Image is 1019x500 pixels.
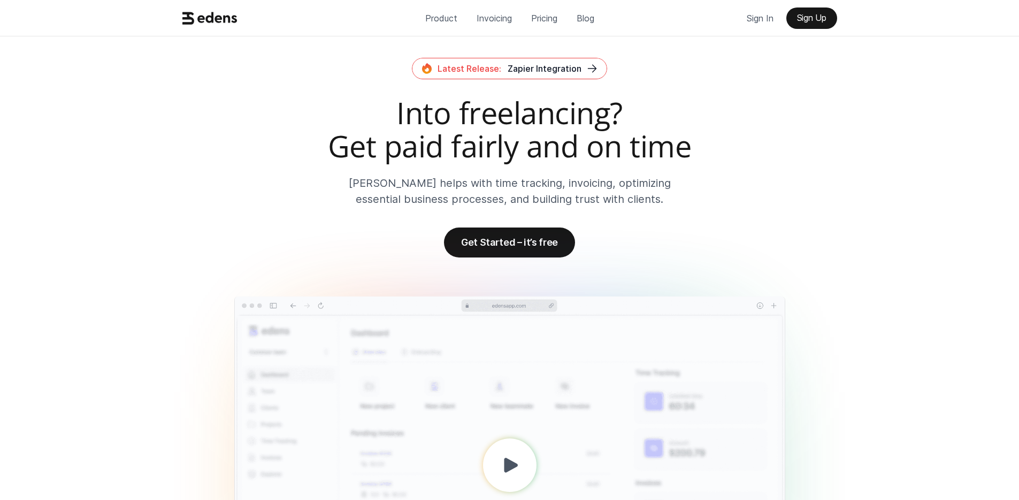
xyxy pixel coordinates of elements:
p: Pricing [531,10,557,26]
a: Invoicing [468,7,520,29]
p: Sign Up [797,13,826,23]
p: Get Started – it’s free [461,237,558,248]
p: Product [425,10,457,26]
a: Pricing [523,7,566,29]
h2: Into freelancing? Get paid fairly and on time [178,96,841,162]
a: Get Started – it’s free [444,228,575,257]
a: Sign Up [786,7,837,29]
span: Zapier Integration [508,63,581,74]
p: [PERSON_NAME] helps with time tracking, invoicing, optimizing essential business processes, and b... [328,175,691,207]
a: Sign In [738,7,782,29]
a: Product [417,7,466,29]
p: Blog [577,10,594,26]
p: Sign In [747,10,773,26]
p: Invoicing [477,10,512,26]
span: Latest Release: [438,63,501,74]
a: Blog [568,7,603,29]
a: Latest Release:Zapier Integration [412,58,607,79]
